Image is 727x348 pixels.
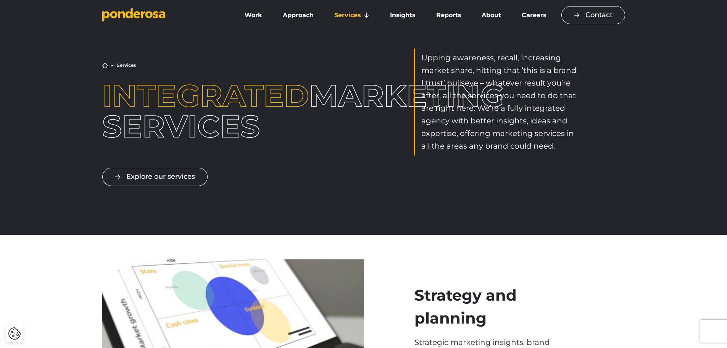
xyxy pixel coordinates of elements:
[102,81,313,142] h1: marketing services
[8,327,21,340] img: Revisit consent button
[274,7,322,23] a: Approach
[414,284,574,330] h2: Strategy and planning
[102,77,309,114] span: Integrated
[513,7,555,23] a: Careers
[427,7,470,23] a: Reports
[421,52,580,152] p: Upping awareness, recall, increasing market share, hitting that ‘this is a brand I trust’ bullsey...
[473,7,510,23] a: About
[561,6,625,24] a: Contact
[102,8,224,23] a: Go to homepage
[102,168,208,186] a: Explore our services
[8,327,21,340] button: Cookie Settings
[236,7,271,23] a: Work
[111,63,114,68] li: ▶︎
[117,63,136,68] li: Services
[381,7,424,23] a: Insights
[326,7,378,23] a: Services
[102,63,108,68] a: Home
